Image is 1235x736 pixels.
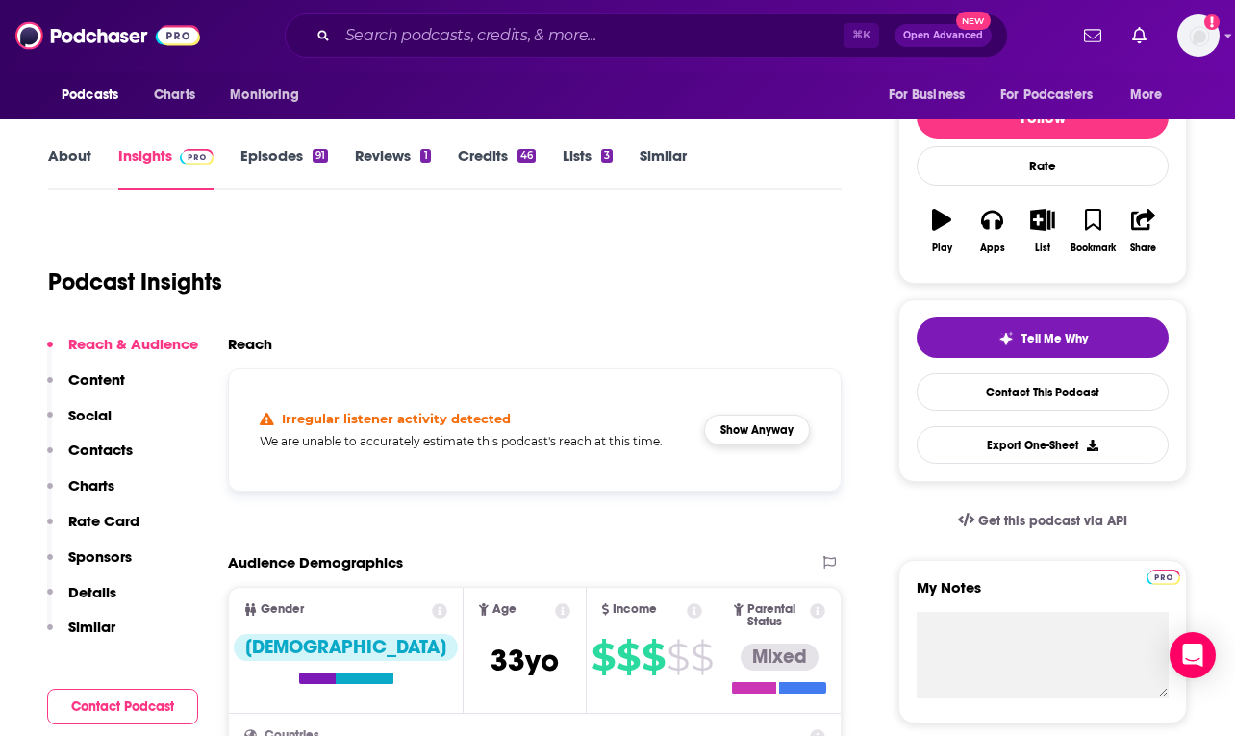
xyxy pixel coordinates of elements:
span: Parental Status [747,603,807,628]
button: Content [47,370,125,406]
div: 46 [517,149,536,163]
button: Rate Card [47,512,139,547]
span: For Podcasters [1000,82,1093,109]
p: Details [68,583,116,601]
button: Similar [47,618,115,653]
button: Share [1119,196,1169,266]
a: Pro website [1147,567,1180,585]
span: Age [492,603,517,616]
img: Podchaser Pro [1147,570,1180,585]
div: 3 [601,149,613,163]
a: Similar [640,146,687,190]
p: Social [68,406,112,424]
a: Episodes91 [240,146,328,190]
h2: Audience Demographics [228,553,403,571]
button: Social [47,406,112,442]
button: open menu [875,77,989,114]
div: Apps [980,242,1005,254]
p: Rate Card [68,512,139,530]
img: User Profile [1177,14,1220,57]
div: [DEMOGRAPHIC_DATA] [234,634,458,661]
img: tell me why sparkle [998,331,1014,346]
span: More [1130,82,1163,109]
img: Podchaser - Follow, Share and Rate Podcasts [15,17,200,54]
button: Contacts [47,441,133,476]
span: $ [617,642,640,673]
div: List [1035,242,1050,254]
a: Show notifications dropdown [1076,19,1109,52]
button: open menu [48,77,143,114]
span: Monitoring [230,82,298,109]
div: Search podcasts, credits, & more... [285,13,1008,58]
a: Contact This Podcast [917,373,1169,411]
span: Logged in as abbie.hatfield [1177,14,1220,57]
span: New [956,12,991,30]
p: Reach & Audience [68,335,198,353]
p: Contacts [68,441,133,459]
a: Reviews1 [355,146,430,190]
span: $ [667,642,689,673]
button: Open AdvancedNew [895,24,992,47]
label: My Notes [917,578,1169,612]
button: Play [917,196,967,266]
a: InsightsPodchaser Pro [118,146,214,190]
div: Play [932,242,952,254]
div: Open Intercom Messenger [1170,632,1216,678]
span: Gender [261,603,304,616]
button: tell me why sparkleTell Me Why [917,317,1169,358]
button: open menu [1117,77,1187,114]
button: Export One-Sheet [917,426,1169,464]
span: ⌘ K [844,23,879,48]
button: Apps [967,196,1017,266]
button: Contact Podcast [47,689,198,724]
h5: We are unable to accurately estimate this podcast's reach at this time. [260,434,689,448]
span: For Business [889,82,965,109]
div: Mixed [741,644,819,671]
a: Credits46 [458,146,536,190]
span: Charts [154,82,195,109]
div: 91 [313,149,328,163]
p: Similar [68,618,115,636]
div: Share [1130,242,1156,254]
a: Show notifications dropdown [1124,19,1154,52]
img: Podchaser Pro [180,149,214,165]
h2: Reach [228,335,272,353]
span: Get this podcast via API [978,513,1127,529]
p: Sponsors [68,547,132,566]
span: 33 yo [491,642,559,679]
button: Charts [47,476,114,512]
a: About [48,146,91,190]
p: Charts [68,476,114,495]
h1: Podcast Insights [48,267,222,296]
a: Get this podcast via API [943,497,1143,545]
div: Bookmark [1071,242,1116,254]
button: Reach & Audience [47,335,198,370]
span: $ [691,642,713,673]
p: Content [68,370,125,389]
div: Rate [917,146,1169,186]
button: Sponsors [47,547,132,583]
button: Details [47,583,116,619]
div: 1 [420,149,430,163]
button: List [1018,196,1068,266]
a: Lists3 [563,146,613,190]
button: Bookmark [1068,196,1118,266]
button: Show Anyway [704,415,810,445]
svg: Add a profile image [1204,14,1220,30]
h4: Irregular listener activity detected [282,411,511,426]
span: $ [592,642,615,673]
span: Income [613,603,657,616]
a: Charts [141,77,207,114]
span: Open Advanced [903,31,983,40]
button: open menu [216,77,323,114]
button: open menu [988,77,1121,114]
input: Search podcasts, credits, & more... [338,20,844,51]
span: Podcasts [62,82,118,109]
button: Show profile menu [1177,14,1220,57]
span: $ [642,642,665,673]
span: Tell Me Why [1021,331,1088,346]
